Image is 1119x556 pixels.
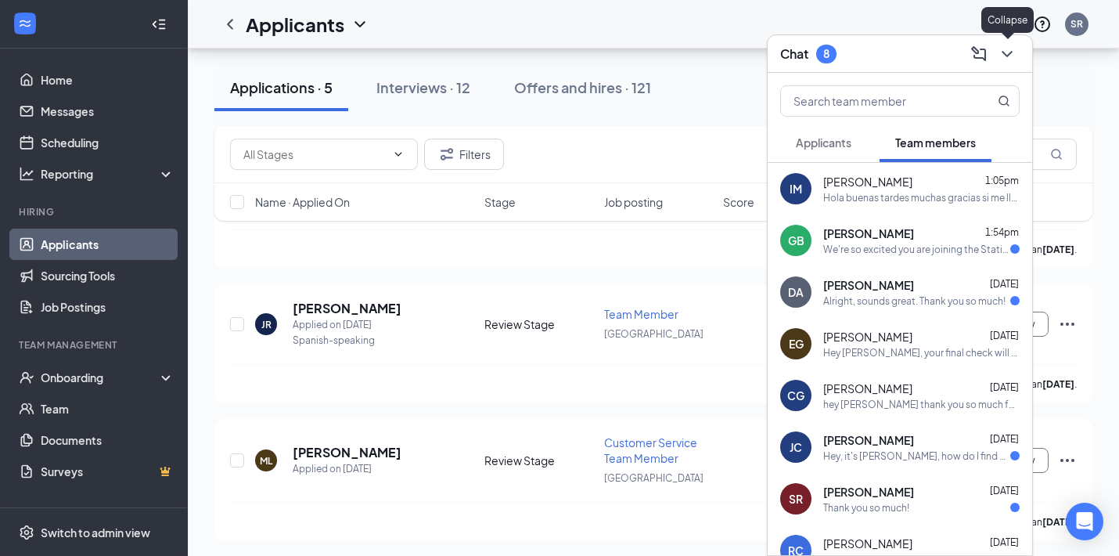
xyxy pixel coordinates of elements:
[823,294,1006,308] div: Alright, sounds great. Thank you so much!
[41,424,175,456] a: Documents
[787,388,804,403] div: CG
[604,194,663,210] span: Job posting
[41,229,175,260] a: Applicants
[604,435,697,465] span: Customer Service Team Member
[790,439,802,455] div: JC
[484,194,516,210] span: Stage
[723,194,754,210] span: Score
[392,148,405,161] svg: ChevronDown
[1042,516,1074,528] b: [DATE]
[998,95,1010,107] svg: MagnifyingGlass
[261,318,272,331] div: JR
[790,181,802,197] div: IM
[990,485,1019,496] span: [DATE]
[41,96,175,127] a: Messages
[41,525,150,540] div: Switch to admin view
[19,370,34,385] svg: UserCheck
[41,370,161,385] div: Onboarding
[823,432,914,448] span: [PERSON_NAME]
[19,525,34,540] svg: Settings
[823,243,1010,256] div: We're so excited you are joining the Station Park [DEMOGRAPHIC_DATA]-fil-Ateam ! Do you know anyo...
[293,461,401,477] div: Applied on [DATE]
[823,329,912,345] span: [PERSON_NAME]
[990,381,1019,393] span: [DATE]
[990,433,1019,445] span: [DATE]
[981,7,1034,33] div: Collapse
[41,260,175,291] a: Sourcing Tools
[246,11,344,38] h1: Applicants
[796,135,851,150] span: Applicants
[1058,315,1077,334] svg: Ellipses
[970,45,988,63] svg: ComposeMessage
[788,284,804,300] div: DA
[1066,503,1103,540] div: Open Intercom Messenger
[995,42,1020,67] button: ChevronDown
[293,444,401,461] h5: [PERSON_NAME]
[823,449,1010,463] div: Hey, it's [PERSON_NAME], how do I find my schedule for this week
[376,78,470,97] div: Interviews · 12
[966,42,991,67] button: ComposeMessage
[151,16,167,32] svg: Collapse
[823,398,1020,411] div: hey [PERSON_NAME] thank you so much for the opportunity to work at [DEMOGRAPHIC_DATA] fil a but i...
[823,346,1020,359] div: Hey [PERSON_NAME], your final check will be ready to be picked up [DATE]! You will need to bring ...
[41,64,175,96] a: Home
[604,328,703,340] span: [GEOGRAPHIC_DATA]
[255,194,350,210] span: Name · Applied On
[985,175,1019,186] span: 1:05pm
[424,139,504,170] button: Filter Filters
[17,16,33,31] svg: WorkstreamLogo
[1070,17,1083,31] div: SR
[41,456,175,487] a: SurveysCrown
[484,453,595,468] div: Review Stage
[1033,15,1052,34] svg: QuestionInfo
[823,536,912,551] span: [PERSON_NAME]
[823,47,829,60] div: 8
[823,484,914,500] span: [PERSON_NAME]
[243,146,386,163] input: All Stages
[780,45,808,63] h3: Chat
[823,277,914,293] span: [PERSON_NAME]
[41,166,175,182] div: Reporting
[293,300,401,317] h5: [PERSON_NAME]
[823,191,1020,204] div: Hola buenas tardes muchas gracias si me llegó el correo y el horario.
[1050,148,1063,161] svg: MagnifyingGlass
[514,78,651,97] div: Offers and hires · 121
[260,454,272,468] div: ML
[1042,378,1074,390] b: [DATE]
[990,536,1019,548] span: [DATE]
[221,15,239,34] svg: ChevronLeft
[990,330,1019,341] span: [DATE]
[293,333,401,348] div: Spanish-speaking
[19,338,171,352] div: Team Management
[41,127,175,158] a: Scheduling
[789,491,803,507] div: SR
[823,501,909,514] div: Thank you so much!
[604,307,678,321] span: Team Member
[293,317,401,333] div: Applied on [DATE]
[990,278,1019,290] span: [DATE]
[41,291,175,323] a: Job Postings
[351,15,369,34] svg: ChevronDown
[789,336,804,352] div: EG
[41,393,175,424] a: Team
[823,174,912,190] span: [PERSON_NAME]
[823,381,912,396] span: [PERSON_NAME]
[895,135,976,150] span: Team members
[1058,451,1077,470] svg: Ellipses
[230,78,333,97] div: Applications · 5
[788,233,804,248] div: GB
[19,205,171,218] div: Hiring
[781,86,966,116] input: Search team member
[823,226,914,241] span: [PERSON_NAME]
[19,166,34,182] svg: Analysis
[604,472,703,484] span: [GEOGRAPHIC_DATA]
[437,145,456,164] svg: Filter
[998,45,1016,63] svg: ChevronDown
[985,226,1019,238] span: 1:54pm
[1042,244,1074,255] b: [DATE]
[484,316,595,332] div: Review Stage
